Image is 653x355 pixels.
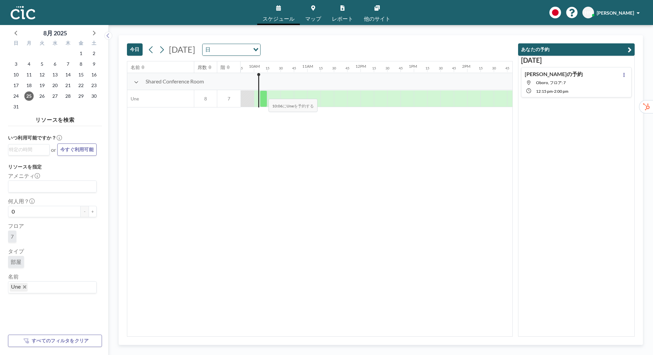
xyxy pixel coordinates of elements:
span: [DATE] [169,44,195,54]
span: スケジュール [263,16,295,21]
span: 他のサイト [364,16,390,21]
span: 7 [217,96,241,102]
span: [PERSON_NAME] [597,10,634,16]
span: 2025年8月8日金曜日 [76,59,86,69]
span: 2025年8月3日日曜日 [11,59,21,69]
div: 日 [10,39,23,48]
span: 2025年8月30日土曜日 [89,91,99,101]
span: 2025年8月24日日曜日 [11,91,21,101]
div: 木 [61,39,74,48]
span: 2025年8月6日水曜日 [50,59,60,69]
div: 11AM [302,64,313,69]
span: 2025年8月13日水曜日 [50,70,60,79]
div: 名前 [131,64,140,70]
div: Search for option [8,181,96,192]
div: 月 [23,39,36,48]
span: Une [127,96,139,102]
button: Deselect Une [23,285,26,289]
div: 15 [266,66,270,70]
span: 2025年8月15日金曜日 [76,70,86,79]
span: Shared Conference Room [146,78,204,85]
div: Search for option [203,44,260,55]
span: 2025年8月21日木曜日 [63,81,73,90]
label: 何人用？ [8,198,35,205]
span: すべてのフィルタをクリア [32,338,89,344]
div: 45 [239,66,243,70]
div: 30 [385,66,389,70]
span: 2025年8月11日月曜日 [24,70,34,79]
div: 金 [74,39,87,48]
div: 10AM [249,64,260,69]
span: 部屋 [11,259,21,265]
label: 名前 [8,273,19,280]
div: Search for option [8,282,96,293]
div: 15 [479,66,483,70]
input: Search for option [9,146,46,153]
span: 2025年8月4日月曜日 [24,59,34,69]
div: 8月 2025 [43,28,67,38]
b: Une [287,103,294,108]
div: 階 [221,64,225,70]
label: フロア [8,223,24,229]
div: 45 [345,66,349,70]
span: Une [11,283,21,290]
span: 2025年8月18日月曜日 [24,81,34,90]
div: 15 [372,66,376,70]
span: 2025年8月10日日曜日 [11,70,21,79]
span: 2025年8月26日火曜日 [37,91,47,101]
div: 15 [425,66,429,70]
div: 12PM [355,64,366,69]
span: 2025年8月25日月曜日 [24,91,34,101]
div: 30 [332,66,336,70]
span: 2025年8月23日土曜日 [89,81,99,90]
div: 15 [319,66,323,70]
img: organization-logo [11,6,35,19]
button: 今日 [127,43,143,56]
div: 火 [36,39,49,48]
div: 45 [399,66,403,70]
span: 2025年8月22日金曜日 [76,81,86,90]
span: 12:15 PM [536,89,553,94]
span: 2025年8月19日火曜日 [37,81,47,90]
span: 2025年8月1日金曜日 [76,49,86,58]
span: HN [585,10,592,16]
div: Search for option [8,144,49,154]
span: 2025年8月17日日曜日 [11,81,21,90]
input: Search for option [213,45,249,54]
span: or [51,146,56,153]
span: 2025年8月7日木曜日 [63,59,73,69]
span: 2025年8月2日土曜日 [89,49,99,58]
button: すべてのフィルタをクリア [8,335,102,347]
h3: リソースを指定 [8,164,97,170]
button: 今すぐ利用可能 [57,143,97,156]
span: - [553,89,554,94]
input: Search for option [9,182,93,191]
span: レポート [332,16,353,21]
span: 2025年8月27日水曜日 [50,91,60,101]
span: 2025年8月16日土曜日 [89,70,99,79]
button: あなたの予約 [518,43,635,56]
span: 2025年8月14日木曜日 [63,70,73,79]
span: 2025年8月12日火曜日 [37,70,47,79]
div: 30 [279,66,283,70]
div: 土 [87,39,100,48]
div: 45 [452,66,456,70]
span: 今すぐ利用可能 [60,146,94,153]
span: 2025年8月20日水曜日 [50,81,60,90]
b: 10:06 [272,103,283,108]
div: 30 [492,66,496,70]
span: 2:00 PM [554,89,568,94]
span: 2025年8月5日火曜日 [37,59,47,69]
button: - [81,206,89,217]
input: Search for option [28,283,93,292]
span: 2025年8月29日金曜日 [76,91,86,101]
span: マップ [305,16,321,21]
span: 7 [11,233,14,240]
span: 2025年8月9日土曜日 [89,59,99,69]
label: タイプ [8,248,24,255]
div: 席数 [198,64,207,70]
span: 8 [194,96,217,102]
span: Oboro, フロア: 7 [536,80,566,85]
div: 45 [292,66,296,70]
span: 日 [204,45,212,54]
